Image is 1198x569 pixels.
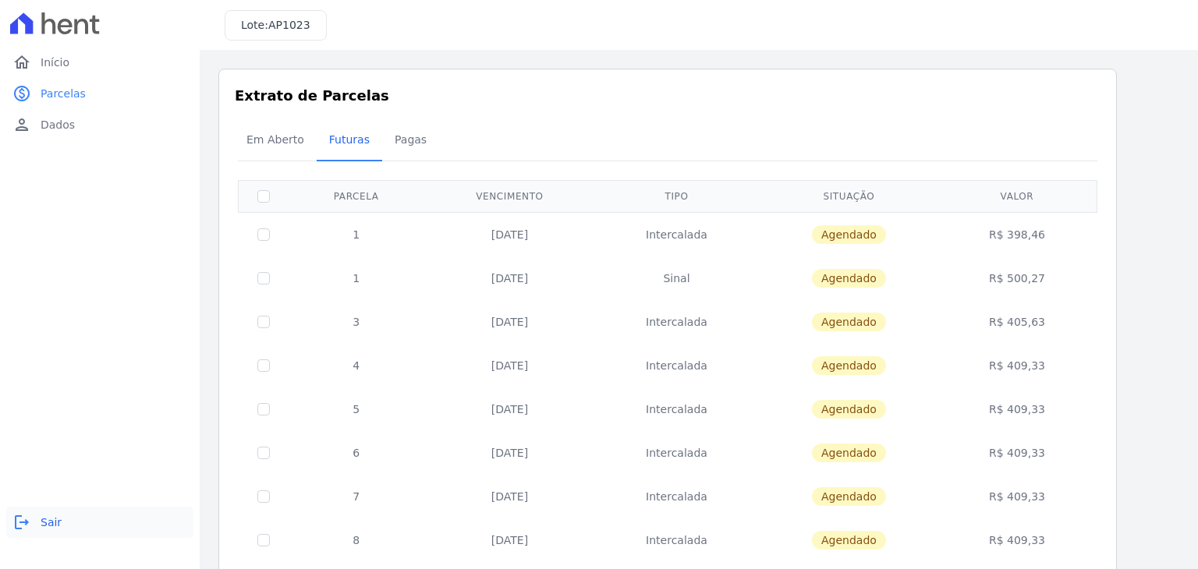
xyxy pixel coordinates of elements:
[320,124,379,155] span: Futuras
[941,344,1094,387] td: R$ 409,33
[596,344,758,387] td: Intercalada
[941,180,1094,212] th: Valor
[234,121,317,161] a: Em Aberto
[268,19,310,31] span: AP1023
[12,53,31,72] i: home
[289,212,424,256] td: 1
[596,431,758,475] td: Intercalada
[289,431,424,475] td: 6
[6,507,193,538] a: logoutSair
[812,225,886,244] span: Agendado
[596,256,758,300] td: Sinal
[812,487,886,506] span: Agendado
[941,387,1094,431] td: R$ 409,33
[812,356,886,375] span: Agendado
[941,300,1094,344] td: R$ 405,63
[382,121,439,161] a: Pagas
[317,121,382,161] a: Futuras
[757,180,940,212] th: Situação
[289,256,424,300] td: 1
[6,109,193,140] a: personDados
[12,115,31,134] i: person
[941,518,1094,562] td: R$ 409,33
[6,47,193,78] a: homeInício
[941,256,1094,300] td: R$ 500,27
[424,344,595,387] td: [DATE]
[237,124,314,155] span: Em Aberto
[424,256,595,300] td: [DATE]
[235,85,1101,106] h3: Extrato de Parcelas
[41,514,62,530] span: Sair
[41,86,86,101] span: Parcelas
[812,444,886,462] span: Agendado
[424,300,595,344] td: [DATE]
[424,518,595,562] td: [DATE]
[289,344,424,387] td: 4
[289,387,424,431] td: 5
[289,180,424,212] th: Parcela
[941,212,1094,256] td: R$ 398,46
[424,180,595,212] th: Vencimento
[941,431,1094,475] td: R$ 409,33
[241,17,310,34] h3: Lote:
[289,475,424,518] td: 7
[596,300,758,344] td: Intercalada
[41,55,69,70] span: Início
[289,300,424,344] td: 3
[812,269,886,288] span: Agendado
[812,400,886,419] span: Agendado
[12,84,31,103] i: paid
[424,212,595,256] td: [DATE]
[424,431,595,475] td: [DATE]
[941,475,1094,518] td: R$ 409,33
[424,387,595,431] td: [DATE]
[424,475,595,518] td: [DATE]
[41,117,75,133] span: Dados
[596,387,758,431] td: Intercalada
[385,124,436,155] span: Pagas
[6,78,193,109] a: paidParcelas
[812,313,886,331] span: Agendado
[812,531,886,550] span: Agendado
[596,180,758,212] th: Tipo
[596,475,758,518] td: Intercalada
[289,518,424,562] td: 8
[596,212,758,256] td: Intercalada
[596,518,758,562] td: Intercalada
[12,513,31,532] i: logout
